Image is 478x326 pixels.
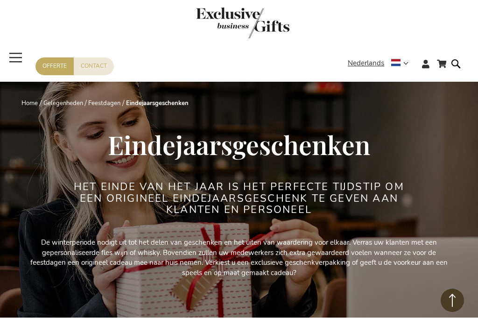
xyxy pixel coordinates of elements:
p: De winterperiode nodigt uit tot het delen van geschenken en het uiten van waardering voor elkaar.... [29,238,449,278]
a: Home [21,99,38,107]
img: Exclusive Business gifts logo [196,7,289,38]
span: Eindejaarsgeschenken [108,127,370,162]
strong: Eindejaarsgeschenken [126,99,189,107]
span: Nederlands [348,58,384,69]
h2: Het einde van het jaar is het perfecte tijdstip om een origineel eindejaarsgeschenk te geven aan ... [64,181,414,215]
a: store logo [7,7,478,41]
a: Feestdagen [88,99,120,107]
a: Gelegenheden [43,99,83,107]
a: Contact [74,57,114,75]
a: Offerte [35,57,74,75]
